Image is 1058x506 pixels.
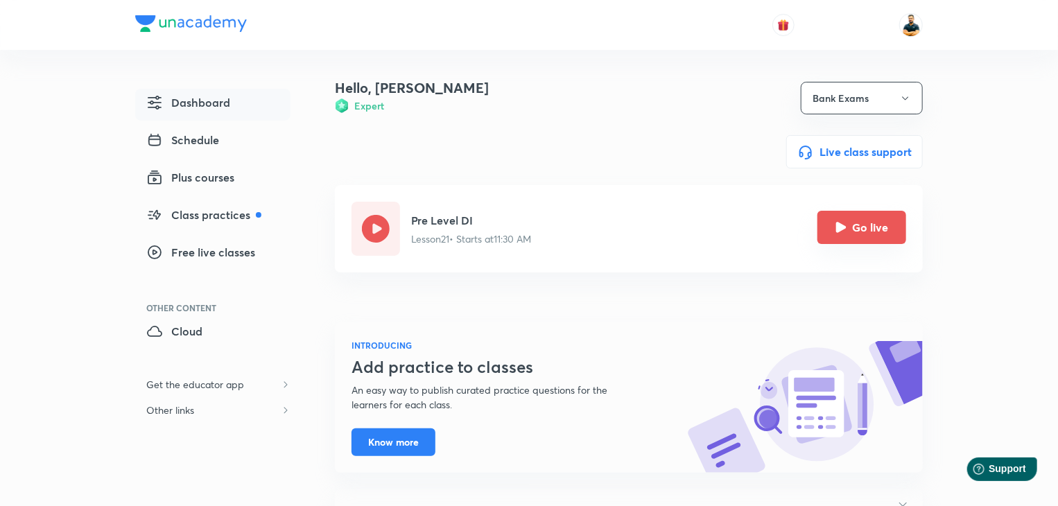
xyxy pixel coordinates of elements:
h6: Get the educator app [135,372,255,397]
h5: Pre Level DI [411,212,532,229]
span: Schedule [146,132,219,148]
h3: Add practice to classes [352,357,641,377]
h6: Expert [354,98,384,113]
img: Sumit Kumar Verma [899,13,923,37]
span: Dashboard [146,94,230,111]
img: avatar [777,19,790,31]
a: Dashboard [135,89,290,121]
h6: Other links [135,397,205,423]
button: Live class support [786,135,923,168]
a: Schedule [135,126,290,158]
a: Cloud [135,317,290,349]
span: Free live classes [146,244,255,261]
img: Badge [335,98,349,113]
h4: Hello, [PERSON_NAME] [335,78,489,98]
a: Class practices [135,201,290,233]
div: Other Content [146,304,290,312]
h6: INTRODUCING [352,339,641,351]
span: Cloud [146,323,202,340]
p: Lesson 21 • Starts at 11:30 AM [411,232,532,246]
img: Company Logo [135,15,247,32]
button: Know more [352,428,435,456]
span: Class practices [146,207,261,223]
a: Plus courses [135,164,290,195]
img: know-more [687,341,923,473]
a: Free live classes [135,238,290,270]
iframe: Help widget launcher [935,452,1043,491]
span: Plus courses [146,169,234,186]
button: avatar [772,14,795,36]
p: An easy way to publish curated practice questions for the learners for each class. [352,383,641,412]
button: Bank Exams [801,82,923,114]
button: Go live [817,211,906,244]
a: Company Logo [135,15,247,35]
